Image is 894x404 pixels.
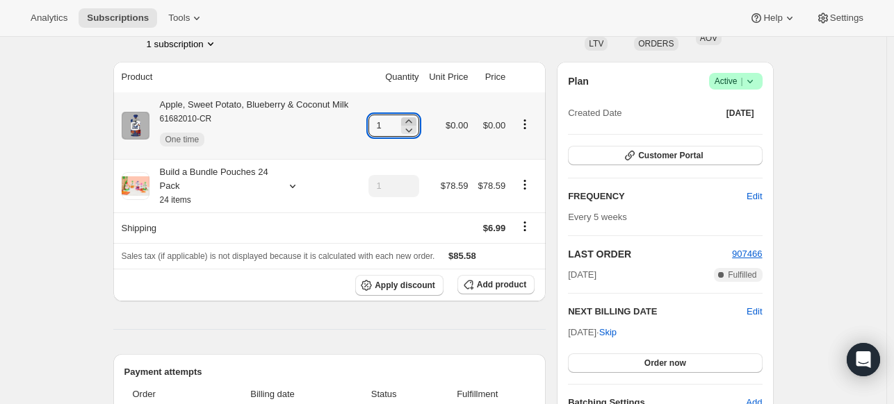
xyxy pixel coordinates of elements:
span: $6.99 [483,223,506,233]
th: Shipping [113,212,362,243]
span: Help [763,12,782,24]
button: Analytics [22,8,76,28]
span: Tools [168,12,190,24]
small: 24 items [160,195,191,205]
span: Skip [599,326,617,339]
span: Every 5 weeks [568,212,627,222]
button: Product actions [514,177,536,192]
button: Subscriptions [79,8,157,28]
button: Apply discount [355,275,444,296]
span: $85.58 [448,251,476,261]
button: Settings [808,8,872,28]
span: Apply discount [375,280,435,291]
span: Settings [830,12,863,24]
span: $0.00 [483,120,506,131]
th: Unit Price [423,62,473,92]
th: Product [113,62,362,92]
h2: Plan [568,74,589,88]
button: Customer Portal [568,146,762,165]
img: product img [122,112,149,140]
div: Build a Bundle Pouches 24 Pack [149,165,275,207]
span: [DATE] [568,268,596,282]
span: Created Date [568,106,621,120]
span: Status [348,387,420,401]
span: AOV [700,33,717,43]
button: Edit [738,185,770,208]
span: Order now [644,357,686,369]
span: $78.59 [478,180,505,191]
span: $0.00 [446,120,469,131]
button: Product actions [514,117,536,132]
button: Product actions [147,37,218,51]
button: Skip [591,321,625,344]
th: Price [473,62,510,92]
button: Add product [457,275,535,294]
div: Apple, Sweet Potato, Blueberry & Coconut Milk [149,98,349,153]
span: Edit [747,190,762,203]
span: Billing date [206,387,339,401]
span: ORDERS [638,39,674,49]
a: 907466 [732,249,762,259]
span: Analytics [31,12,67,24]
button: Tools [160,8,212,28]
span: Add product [477,279,526,290]
th: Quantity [361,62,423,92]
span: [DATE] · [568,327,617,337]
span: Fulfilled [728,269,756,280]
h2: FREQUENCY [568,190,747,203]
span: Active [715,74,757,88]
small: 61682010-CR [160,114,212,124]
h2: LAST ORDER [568,247,732,261]
span: $78.59 [441,180,469,191]
span: LTV [589,39,603,49]
h2: NEXT BILLING DATE [568,305,747,319]
h2: Payment attempts [124,365,535,379]
span: | [740,76,742,87]
span: One time [165,134,200,145]
button: 907466 [732,247,762,261]
div: Open Intercom Messenger [847,343,880,376]
span: Customer Portal [638,150,703,161]
button: [DATE] [718,103,763,123]
span: Sales tax (if applicable) is not displayed because it is calculated with each new order. [122,251,435,261]
span: [DATE] [726,108,754,119]
span: Subscriptions [87,12,149,24]
button: Help [741,8,804,28]
button: Edit [747,305,762,319]
span: Fulfillment [428,387,526,401]
button: Order now [568,353,762,373]
button: Shipping actions [514,219,536,234]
